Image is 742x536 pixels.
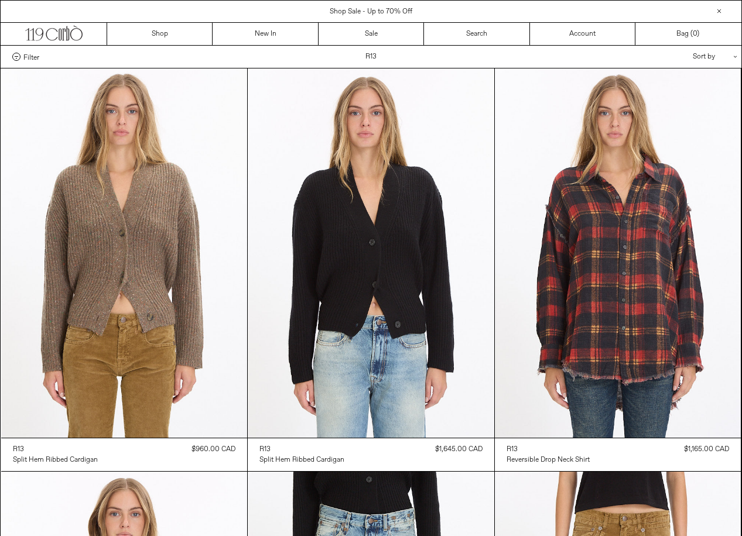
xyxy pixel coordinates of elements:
div: $1,165.00 CAD [684,444,729,455]
a: Split Hem Ribbed Cardigan [259,455,344,465]
span: ) [693,29,699,39]
img: R13 Reversible Drop Neck Shirt in red plaid/leaf camo [495,68,741,438]
div: R13 [13,445,24,455]
img: R13 Split Hem Cardigan in black [248,68,494,438]
a: R13 [259,444,344,455]
span: Filter [23,53,39,61]
a: Sale [319,23,424,45]
a: Reversible Drop Neck Shirt [507,455,590,465]
a: Search [424,23,529,45]
a: R13 [13,444,98,455]
a: Shop Sale - Up to 70% Off [330,7,412,16]
a: Account [530,23,635,45]
a: Split Hem Ribbed Cardigan [13,455,98,465]
div: R13 [259,445,271,455]
a: New In [213,23,318,45]
a: Shop [107,23,213,45]
div: $960.00 CAD [192,444,235,455]
a: Bag () [635,23,741,45]
div: Sort by [624,46,730,68]
div: R13 [507,445,518,455]
a: R13 [507,444,590,455]
img: R13 Split Hem Cardigan in brown tweed [1,68,248,438]
span: 0 [693,29,697,39]
div: $1,645.00 CAD [435,444,483,455]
